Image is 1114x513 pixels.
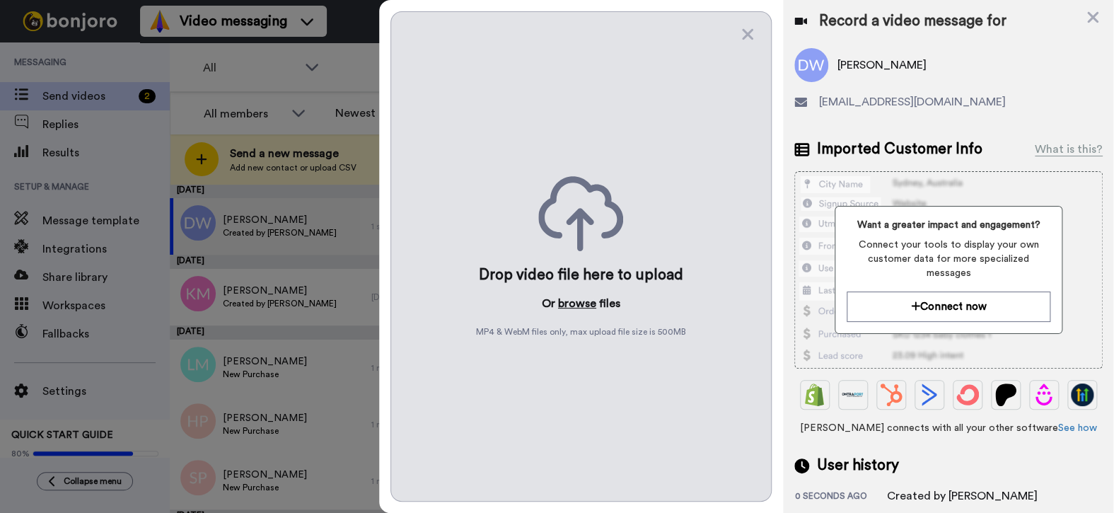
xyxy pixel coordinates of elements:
[803,384,826,406] img: Shopify
[1033,384,1055,406] img: Drip
[542,295,620,312] p: Or files
[847,218,1050,232] span: Want a greater impact and engagement?
[918,384,941,406] img: ActiveCampaign
[794,421,1103,435] span: [PERSON_NAME] connects with all your other software
[994,384,1017,406] img: Patreon
[816,455,898,476] span: User history
[880,384,903,406] img: Hubspot
[6,30,277,76] div: message notification from Amy, 1d ago. Hi Bryan, I’d love to ask you a quick question: If Bonjoro...
[847,238,1050,280] span: Connect your tools to display your own customer data for more specialized messages
[16,42,39,65] img: Profile image for Amy
[558,295,596,312] button: browse
[816,139,982,160] span: Imported Customer Info
[479,265,683,285] div: Drop video file here to upload
[46,40,260,54] p: Hi [PERSON_NAME], I’d love to ask you a quick question: If [PERSON_NAME] could introduce a new fe...
[794,490,886,505] div: 0 seconds ago
[847,292,1050,322] button: Connect now
[818,93,1005,110] span: [EMAIL_ADDRESS][DOMAIN_NAME]
[1071,384,1093,406] img: GoHighLevel
[1058,423,1097,433] a: See how
[886,488,1037,505] div: Created by [PERSON_NAME]
[1035,141,1103,158] div: What is this?
[956,384,979,406] img: ConvertKit
[46,54,260,67] p: Message from Amy, sent 1d ago
[476,326,686,338] span: MP4 & WebM files only, max upload file size is 500 MB
[842,384,864,406] img: Ontraport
